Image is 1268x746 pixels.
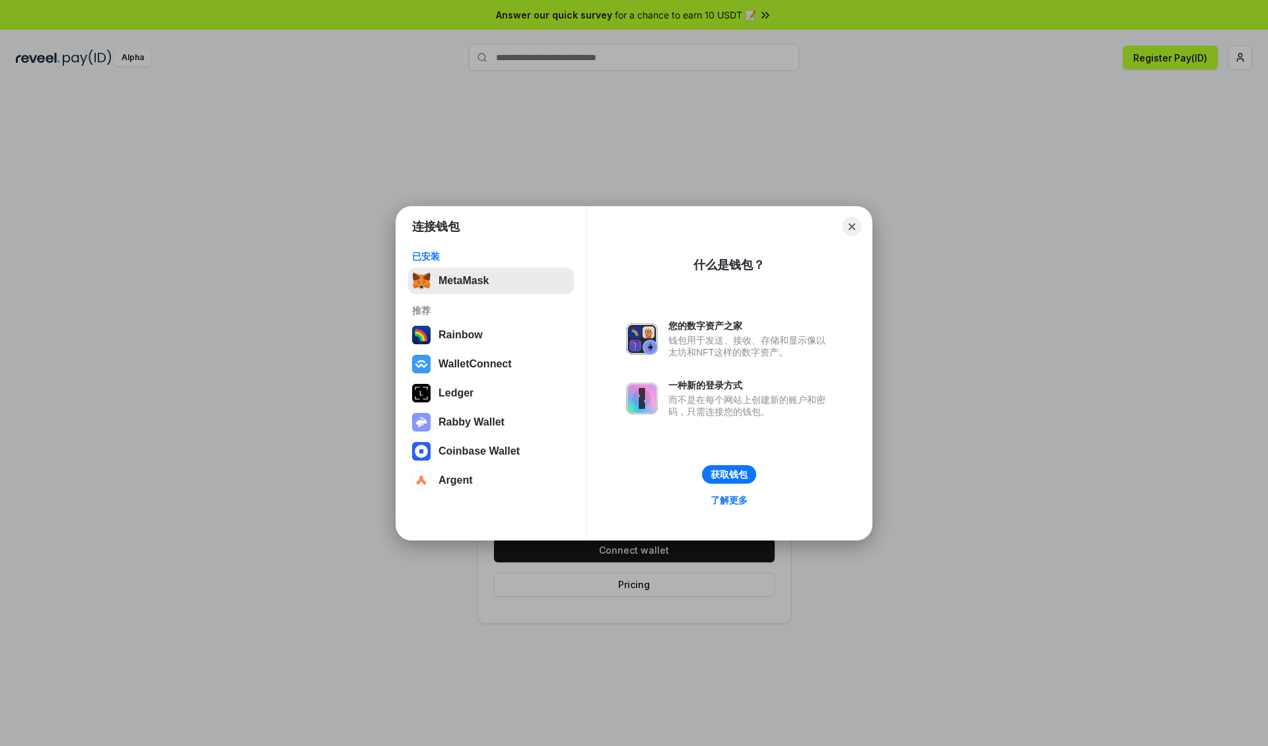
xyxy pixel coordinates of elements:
[408,409,574,435] button: Rabby Wallet
[412,384,431,402] img: svg+xml,%3Csvg%20xmlns%3D%22http%3A%2F%2Fwww.w3.org%2F2000%2Fsvg%22%20width%3D%2228%22%20height%3...
[439,474,473,486] div: Argent
[439,329,483,341] div: Rainbow
[412,442,431,461] img: svg+xml,%3Csvg%20width%3D%2228%22%20height%3D%2228%22%20viewBox%3D%220%200%2028%2028%22%20fill%3D...
[412,272,431,290] img: svg+xml,%3Csvg%20fill%3D%22none%22%20height%3D%2233%22%20viewBox%3D%220%200%2035%2033%22%20width%...
[626,323,658,355] img: svg+xml,%3Csvg%20xmlns%3D%22http%3A%2F%2Fwww.w3.org%2F2000%2Fsvg%22%20fill%3D%22none%22%20viewBox...
[626,383,658,414] img: svg+xml,%3Csvg%20xmlns%3D%22http%3A%2F%2Fwww.w3.org%2F2000%2Fsvg%22%20fill%3D%22none%22%20viewBox...
[711,494,748,506] div: 了解更多
[711,468,748,480] div: 获取钱包
[703,492,756,509] a: 了解更多
[412,326,431,344] img: svg+xml,%3Csvg%20width%3D%22120%22%20height%3D%22120%22%20viewBox%3D%220%200%20120%20120%22%20fil...
[702,465,756,484] button: 获取钱包
[412,305,570,317] div: 推荐
[408,322,574,348] button: Rainbow
[439,358,512,370] div: WalletConnect
[412,250,570,262] div: 已安装
[439,416,505,428] div: Rabby Wallet
[693,257,765,273] div: 什么是钱包？
[408,467,574,494] button: Argent
[668,379,832,391] div: 一种新的登录方式
[412,355,431,373] img: svg+xml,%3Csvg%20width%3D%2228%22%20height%3D%2228%22%20viewBox%3D%220%200%2028%2028%22%20fill%3D...
[843,217,861,236] button: Close
[668,320,832,332] div: 您的数字资产之家
[439,445,520,457] div: Coinbase Wallet
[668,394,832,418] div: 而不是在每个网站上创建新的账户和密码，只需连接您的钱包。
[439,275,489,287] div: MetaMask
[408,268,574,294] button: MetaMask
[412,413,431,431] img: svg+xml,%3Csvg%20xmlns%3D%22http%3A%2F%2Fwww.w3.org%2F2000%2Fsvg%22%20fill%3D%22none%22%20viewBox...
[439,387,474,399] div: Ledger
[668,334,832,358] div: 钱包用于发送、接收、存储和显示像以太坊和NFT这样的数字资产。
[408,380,574,406] button: Ledger
[408,351,574,377] button: WalletConnect
[412,471,431,490] img: svg+xml,%3Csvg%20width%3D%2228%22%20height%3D%2228%22%20viewBox%3D%220%200%2028%2028%22%20fill%3D...
[412,219,460,235] h1: 连接钱包
[408,438,574,465] button: Coinbase Wallet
